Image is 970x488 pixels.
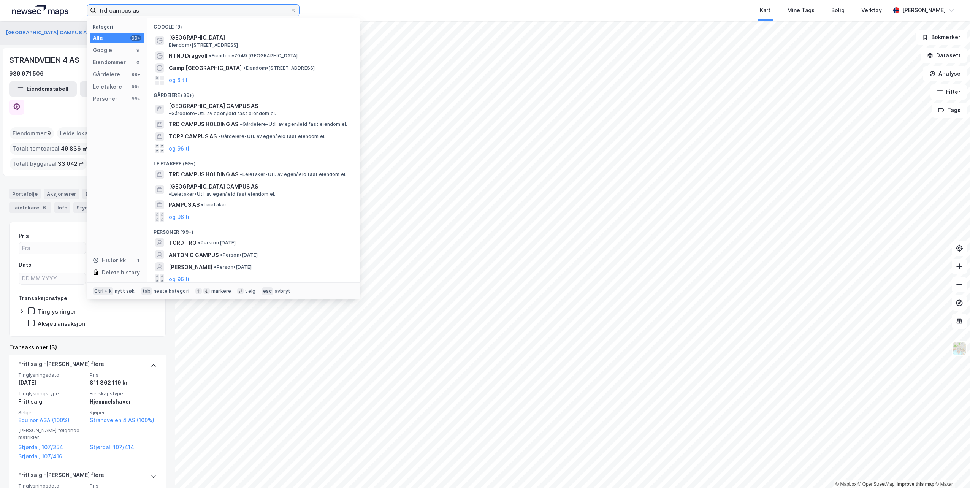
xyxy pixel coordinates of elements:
span: Leietaker [201,202,227,208]
div: velg [245,288,255,294]
div: 0 [135,59,141,65]
span: TRD CAMPUS HOLDING AS [169,170,238,179]
a: Equinor ASA (100%) [18,416,85,425]
div: Personer [93,94,117,103]
div: Gårdeiere [93,70,120,79]
div: avbryt [275,288,290,294]
span: Eierskapstype [90,390,157,397]
div: markere [211,288,231,294]
button: [GEOGRAPHIC_DATA] CAMPUS AS [6,29,92,36]
div: Hjemmelshaver [90,397,157,406]
span: • [240,121,242,127]
button: og 96 til [169,274,191,284]
img: logo.a4113a55bc3d86da70a041830d287a7e.svg [12,5,68,16]
div: Styret [73,202,105,213]
div: Eiendommer [93,58,126,67]
span: Kjøper [90,409,157,416]
button: Leietakertabell [80,81,147,97]
img: Z [952,341,967,356]
div: Totalt byggareal : [10,158,87,170]
div: Kart [760,6,770,15]
div: Eiendommer [82,189,129,199]
span: [PERSON_NAME] følgende matrikler [18,427,85,440]
span: Tinglysningstype [18,390,85,397]
span: TORP CAMPUS AS [169,132,217,141]
span: TORD TRO [169,238,197,247]
iframe: Chat Widget [932,452,970,488]
span: Eiendom • [STREET_ADDRESS] [243,65,315,71]
div: Bolig [831,6,845,15]
span: • [169,111,171,116]
div: Leietakere [9,202,51,213]
button: Eiendomstabell [9,81,77,97]
div: Aksjetransaksjon [38,320,85,327]
div: 811 862 119 kr [90,378,157,387]
div: Dato [19,260,32,269]
a: Stjørdal, 107/354 [18,443,85,452]
span: Person • [DATE] [220,252,258,258]
span: • [214,264,216,270]
span: • [209,53,211,59]
div: Portefølje [9,189,41,199]
span: 9 [47,129,51,138]
a: Stjørdal, 107/416 [18,452,85,461]
div: 989 971 506 [9,69,44,78]
div: Pris [19,231,29,241]
span: • [198,240,200,246]
div: Personer (99+) [147,223,360,237]
div: [PERSON_NAME] [902,6,946,15]
div: Google [93,46,112,55]
span: • [243,65,246,71]
span: Eiendom • [STREET_ADDRESS] [169,42,238,48]
a: OpenStreetMap [858,482,895,487]
div: Leide lokasjoner : [57,127,111,139]
span: Person • [DATE] [198,240,236,246]
span: 49 836 ㎡ [61,144,87,153]
div: Historikk [93,256,126,265]
div: Aksjonærer [44,189,79,199]
span: Leietaker • Utl. av egen/leid fast eiendom el. [169,191,275,197]
span: • [169,191,171,197]
span: Pris [90,372,157,378]
button: Analyse [923,66,967,81]
span: • [240,171,242,177]
div: Fritt salg [18,397,85,406]
div: 9 [135,47,141,53]
a: Mapbox [835,482,856,487]
div: esc [262,287,273,295]
div: Delete history [102,268,140,277]
span: TRD CAMPUS HOLDING AS [169,120,238,129]
div: neste kategori [154,288,189,294]
button: og 96 til [169,144,191,153]
div: Transaksjoner (3) [9,343,166,352]
span: • [201,202,203,208]
div: 99+ [130,71,141,78]
input: Fra [19,242,86,254]
span: PAMPUS AS [169,200,200,209]
span: Gårdeiere • Utl. av egen/leid fast eiendom el. [218,133,325,139]
div: Alle [93,33,103,43]
div: Eiendommer : [10,127,54,139]
div: Mine Tags [787,6,815,15]
div: Ctrl + k [93,287,113,295]
div: Google (9) [147,18,360,32]
button: Filter [930,84,967,100]
span: Gårdeiere • Utl. av egen/leid fast eiendom el. [169,111,276,117]
span: Leietaker • Utl. av egen/leid fast eiendom el. [240,171,346,177]
div: 99+ [130,84,141,90]
div: nytt søk [115,288,135,294]
span: [PERSON_NAME] [169,263,212,272]
div: Fritt salg - [PERSON_NAME] flere [18,471,104,483]
button: Bokmerker [916,30,967,45]
a: Strandveien 4 AS (100%) [90,416,157,425]
span: Person • [DATE] [214,264,252,270]
div: tab [141,287,152,295]
span: [GEOGRAPHIC_DATA] [169,33,351,42]
div: Gårdeiere (99+) [147,86,360,100]
div: 99+ [130,96,141,102]
span: Eiendom • 7049 [GEOGRAPHIC_DATA] [209,53,298,59]
button: Datasett [921,48,967,63]
span: ANTONIO CAMPUS [169,250,219,260]
div: Tinglysninger [38,308,76,315]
